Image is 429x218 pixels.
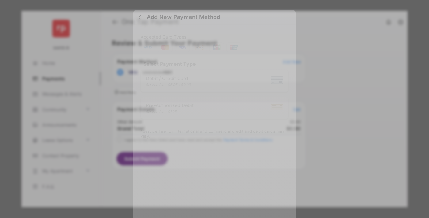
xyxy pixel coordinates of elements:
[146,76,191,81] span: Debit / Credit Card
[146,109,194,114] div: Service fee - $1.95
[141,129,288,140] div: * Service Fee for international and commercial credit and debit cards may vary.
[141,34,189,39] span: Accepted Card Types
[141,61,288,67] h4: Select Payment Type
[146,102,194,108] span: Pre-Authorized Debit
[147,14,220,20] div: Add New Payment Method
[146,83,191,87] div: Service fee - $6.95 / $0.03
